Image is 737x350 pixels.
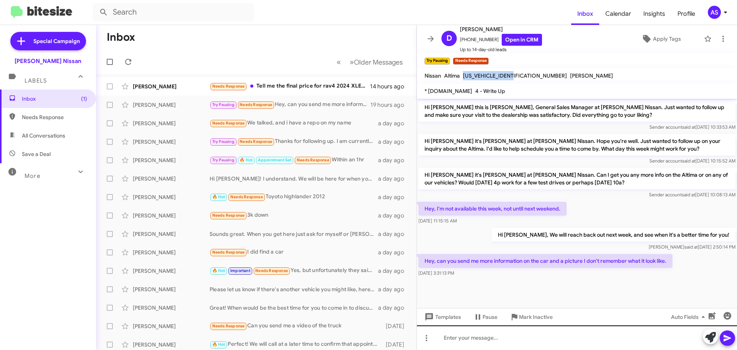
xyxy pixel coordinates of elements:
[210,156,378,164] div: Within an 1hr
[463,72,567,79] span: [US_VEHICLE_IDENTIFICATION_NUMBER]
[570,72,613,79] span: [PERSON_NAME]
[653,32,681,46] span: Apply Tags
[133,341,210,348] div: [PERSON_NAME]
[444,72,460,79] span: Altima
[418,100,735,122] p: Hi [PERSON_NAME] this is [PERSON_NAME], General Sales Manager at [PERSON_NAME] Nissan. Just wante...
[210,304,378,312] div: Great! When would be the best time for you to come in to discuss your vehicle? Let me know!
[255,268,288,273] span: Needs Response
[378,156,410,164] div: a day ago
[81,95,87,103] span: (1)
[418,254,673,268] p: Hey, can you send me more information on the car and a picture I don't remember what it look like.
[210,230,378,238] div: Sounds great. When you get here just ask for myself or [PERSON_NAME] (New Car Sales Director)
[22,95,87,103] span: Inbox
[418,168,735,189] p: Hi [PERSON_NAME] it's [PERSON_NAME] at [PERSON_NAME] Nissan. Can I get you any more info on the A...
[210,119,378,128] div: We talked, and i have a repo on my name
[425,88,472,95] span: * [DOMAIN_NAME]
[230,194,263,199] span: Needs Response
[417,310,467,324] button: Templates
[649,124,735,130] span: Sender account [DATE] 10:33:53 AM
[337,57,341,67] span: «
[210,266,378,275] div: Yes, but unfortunately they said I wouldn't qualify even if I traded in 2 vehicles. It was funny ...
[25,173,40,179] span: More
[210,248,378,257] div: I did find a car
[240,102,272,107] span: Needs Response
[446,32,452,45] span: D
[22,113,87,121] span: Needs Response
[519,310,553,324] span: Mark Inactive
[423,310,461,324] span: Templates
[133,193,210,201] div: [PERSON_NAME]
[599,3,637,25] a: Calendar
[93,3,254,22] input: Search
[467,310,504,324] button: Pause
[210,192,378,201] div: Toyoto highlander 2012
[418,270,454,276] span: [DATE] 3:31:13 PM
[649,158,735,164] span: Sender account [DATE] 10:15:52 AM
[350,57,354,67] span: »
[571,3,599,25] a: Inbox
[133,267,210,275] div: [PERSON_NAME]
[133,156,210,164] div: [PERSON_NAME]
[133,101,210,109] div: [PERSON_NAME]
[378,304,410,312] div: a day ago
[621,32,700,46] button: Apply Tags
[665,310,714,324] button: Auto Fields
[378,212,410,219] div: a day ago
[378,138,410,146] div: a day ago
[418,134,735,156] p: Hi [PERSON_NAME] it's [PERSON_NAME] at [PERSON_NAME] Nissan. Hope you're well. Just wanted to fol...
[684,244,698,250] span: said at
[240,158,253,163] span: 🔥 Hot
[460,34,542,46] span: [PHONE_NUMBER]
[212,250,245,255] span: Needs Response
[378,249,410,256] div: a day ago
[425,72,441,79] span: Nissan
[258,158,292,163] span: Appointment Set
[418,202,567,216] p: Hey, I'm not available this week, not until next weekend.
[133,285,210,293] div: [PERSON_NAME]
[10,32,86,50] a: Special Campaign
[671,310,708,324] span: Auto Fields
[460,46,542,53] span: Up to 14-day-old leads
[637,3,671,25] a: Insights
[133,83,210,90] div: [PERSON_NAME]
[212,84,245,89] span: Needs Response
[15,57,81,65] div: [PERSON_NAME] Nissan
[418,218,457,224] span: [DATE] 11:15:15 AM
[22,150,51,158] span: Save a Deal
[212,158,235,163] span: Try Pausing
[133,138,210,146] div: [PERSON_NAME]
[212,139,235,144] span: Try Pausing
[133,212,210,219] div: [PERSON_NAME]
[210,100,370,109] div: Hey, can you send me more information on the car and a picture I don't remember what it look like.
[378,285,410,293] div: a day ago
[382,341,410,348] div: [DATE]
[212,213,245,218] span: Needs Response
[230,268,250,273] span: Important
[671,3,701,25] a: Profile
[483,310,497,324] span: Pause
[345,54,407,70] button: Next
[354,58,403,66] span: Older Messages
[22,132,65,139] span: All Conversations
[378,119,410,127] div: a day ago
[212,342,225,347] span: 🔥 Hot
[682,192,695,197] span: said at
[210,82,370,91] div: Tell me the final price for rav4 2024 XLE Premium
[378,175,410,182] div: a day ago
[370,101,410,109] div: 19 hours ago
[382,322,410,330] div: [DATE]
[502,34,542,46] a: Open in CRM
[701,6,729,19] button: AS
[453,58,488,65] small: Needs Response
[240,139,272,144] span: Needs Response
[708,6,721,19] div: AS
[649,244,735,250] span: [PERSON_NAME] [DATE] 2:50:14 PM
[504,310,559,324] button: Mark Inactive
[210,285,378,293] div: Please let us know if there's another vehicle you might like, here is our website. [URL][DOMAIN_N...
[212,268,225,273] span: 🔥 Hot
[33,37,80,45] span: Special Campaign
[25,77,47,84] span: Labels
